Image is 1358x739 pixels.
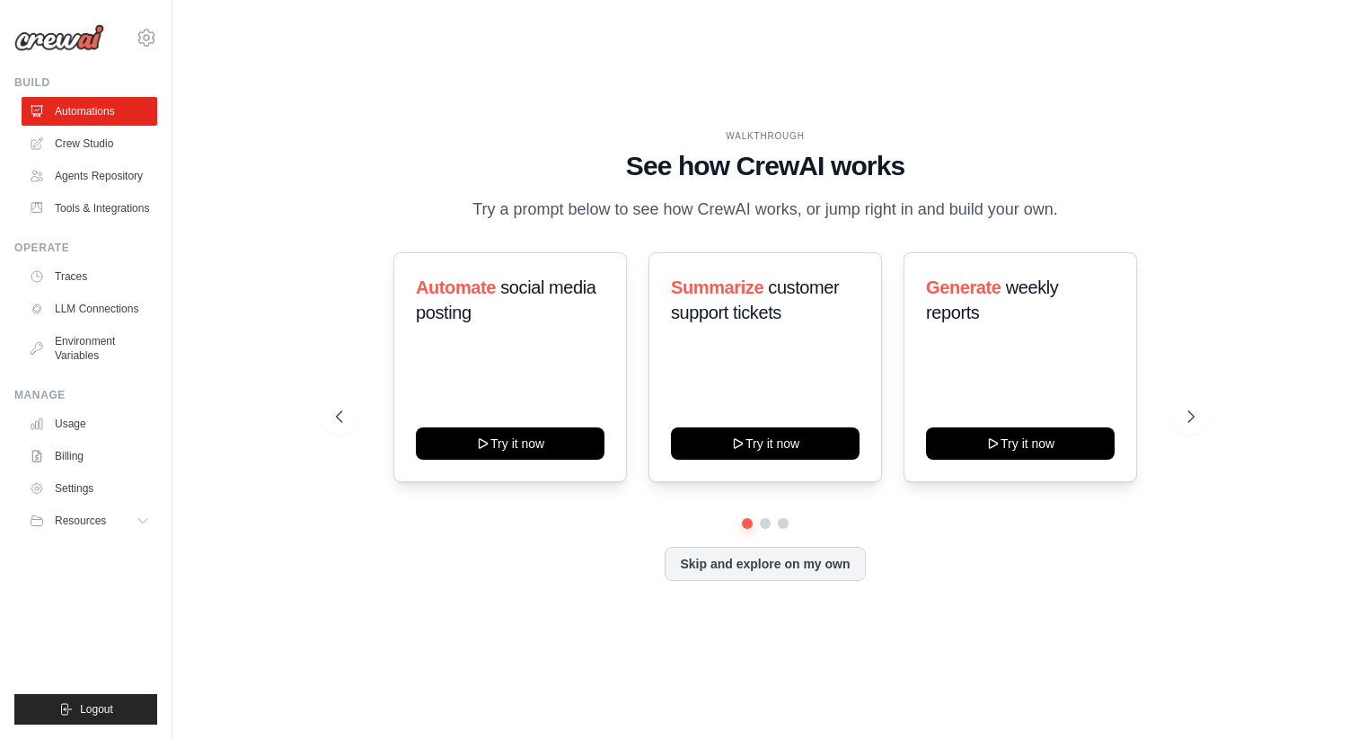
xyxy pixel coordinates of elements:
a: Traces [22,262,157,291]
div: Manage [14,388,157,402]
a: Agents Repository [22,162,157,190]
span: customer support tickets [671,277,839,322]
a: LLM Connections [22,295,157,323]
button: Skip and explore on my own [665,547,865,581]
h1: See how CrewAI works [336,150,1195,182]
img: Logo [14,24,104,51]
div: WALKTHROUGH [336,129,1195,143]
span: Logout [80,702,113,717]
button: Try it now [926,427,1115,460]
span: Summarize [671,277,763,297]
a: Crew Studio [22,129,157,158]
button: Try it now [671,427,860,460]
a: Environment Variables [22,327,157,370]
span: Generate [926,277,1001,297]
a: Usage [22,409,157,438]
p: Try a prompt below to see how CrewAI works, or jump right in and build your own. [463,197,1067,223]
span: Automate [416,277,496,297]
span: Resources [55,514,106,528]
div: Build [14,75,157,90]
span: weekly reports [926,277,1058,322]
button: Resources [22,506,157,535]
div: Operate [14,241,157,255]
button: Try it now [416,427,604,460]
a: Settings [22,474,157,503]
a: Automations [22,97,157,126]
button: Logout [14,694,157,725]
a: Tools & Integrations [22,194,157,223]
span: social media posting [416,277,596,322]
a: Billing [22,442,157,471]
